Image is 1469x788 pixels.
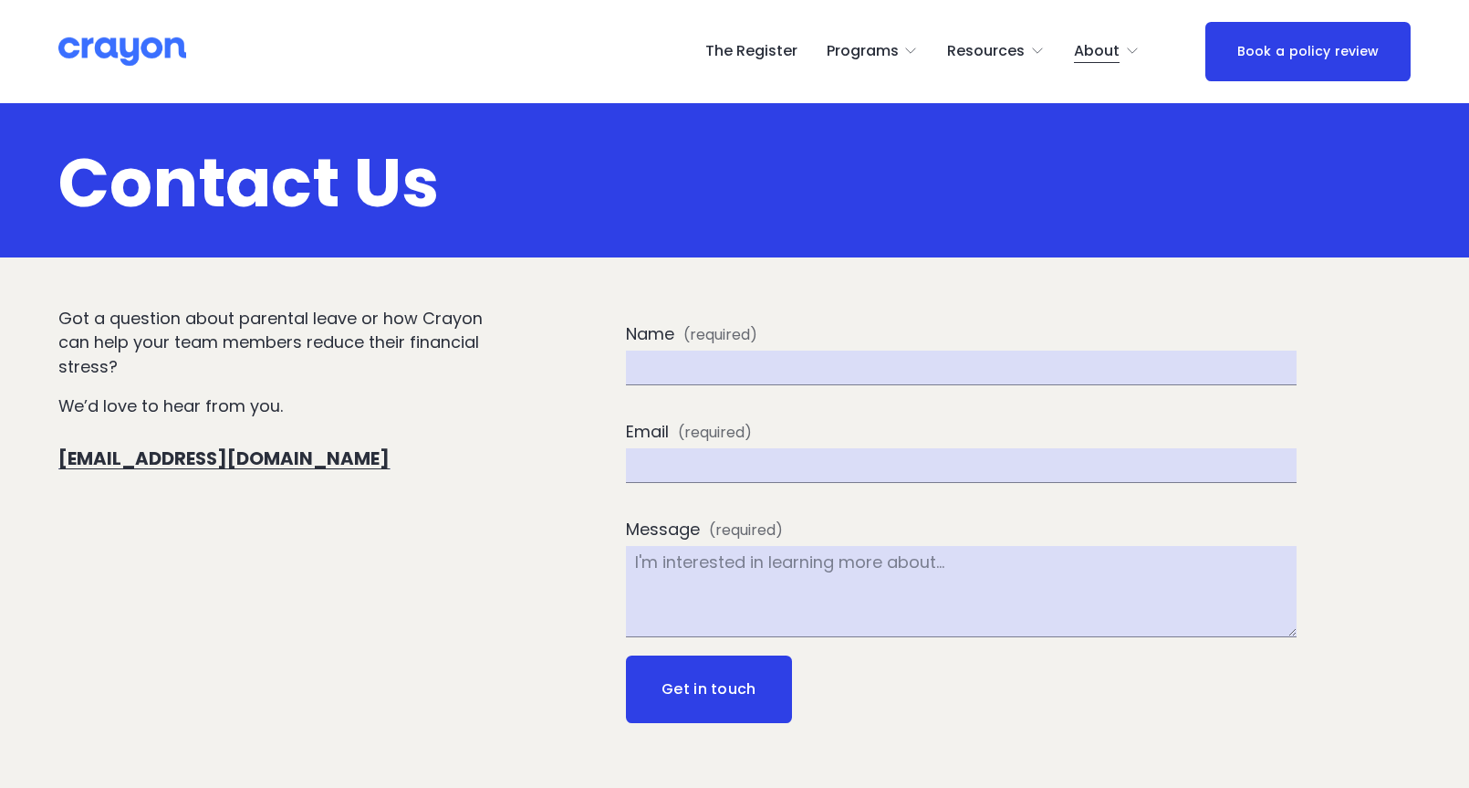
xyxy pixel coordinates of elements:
[58,446,390,471] a: [EMAIL_ADDRESS][DOMAIN_NAME]
[709,520,783,541] span: (required)
[827,38,899,65] span: Programs
[705,37,797,66] a: The Register
[626,322,674,347] span: Name
[1205,22,1410,80] a: Book a policy review
[58,36,186,68] img: Crayon
[683,324,757,346] span: (required)
[58,307,502,381] p: Got a question about parental leave or how Crayon can help your team members reduce their financi...
[827,37,919,66] a: folder dropdown
[58,147,1410,218] h1: Contact Us
[1074,37,1140,66] a: folder dropdown
[626,656,791,723] button: Get in touch
[626,518,700,542] span: Message
[626,420,669,445] span: Email
[678,422,752,444] span: (required)
[1074,38,1120,65] span: About
[947,37,1045,66] a: folder dropdown
[58,394,502,419] p: We’d love to hear from you.
[947,38,1025,65] span: Resources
